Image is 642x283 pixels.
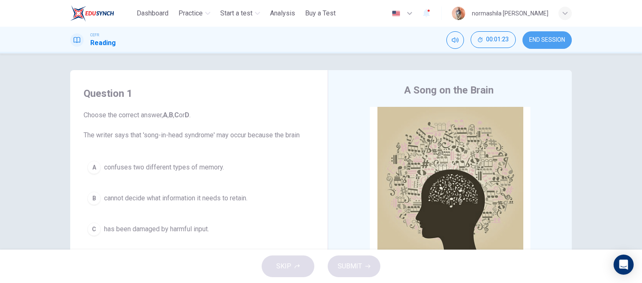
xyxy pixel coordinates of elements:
[84,157,314,178] button: Aconfuses two different types of memory.
[472,8,548,18] div: normashila [PERSON_NAME]
[178,8,203,18] span: Practice
[522,31,572,49] button: END SESSION
[185,111,189,119] b: D
[220,8,252,18] span: Start a test
[175,6,214,21] button: Practice
[302,6,339,21] button: Buy a Test
[305,8,336,18] span: Buy a Test
[137,8,168,18] span: Dashboard
[267,6,298,21] button: Analysis
[87,192,101,205] div: B
[169,111,173,119] b: B
[614,255,634,275] div: Open Intercom Messenger
[471,31,516,49] div: Hide
[391,10,401,17] img: en
[87,161,101,174] div: A
[90,32,99,38] span: CEFR
[70,5,114,22] img: ELTC logo
[104,193,247,203] span: cannot decide what information it needs to retain.
[84,110,314,140] span: Choose the correct answer, , , or . The writer says that 'song-in-head syndrome' may occur becaus...
[452,7,465,20] img: Profile picture
[84,188,314,209] button: Bcannot decide what information it needs to retain.
[84,219,314,240] button: Chas been damaged by harmful input.
[90,38,116,48] h1: Reading
[87,222,101,236] div: C
[404,83,494,97] h4: A Song on the Brain
[270,8,295,18] span: Analysis
[133,6,172,21] button: Dashboard
[446,31,464,49] div: Mute
[174,111,179,119] b: C
[529,37,565,43] span: END SESSION
[104,162,224,172] span: confuses two different types of memory.
[217,6,263,21] button: Start a test
[471,31,516,48] button: 00:01:23
[104,224,209,234] span: has been damaged by harmful input.
[163,111,168,119] b: A
[70,5,133,22] a: ELTC logo
[486,36,509,43] span: 00:01:23
[84,87,314,100] h4: Question 1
